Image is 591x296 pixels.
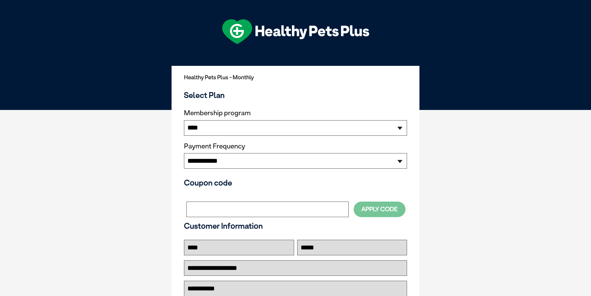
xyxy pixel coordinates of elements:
label: Payment Frequency [184,142,245,150]
label: Membership program [184,109,407,117]
h3: Coupon code [184,178,407,187]
h3: Customer Information [184,221,407,230]
button: Apply Code [354,202,405,217]
img: hpp-logo-landscape-green-white.png [222,19,369,44]
h2: Healthy Pets Plus - Monthly [184,74,407,80]
h3: Select Plan [184,90,407,100]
